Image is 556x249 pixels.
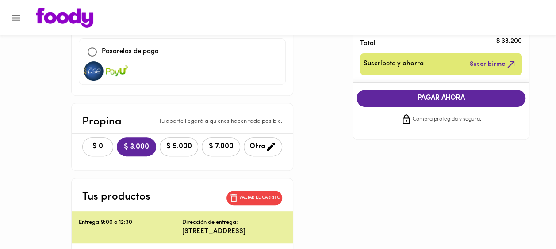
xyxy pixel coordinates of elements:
span: PAGAR AHORA [365,94,517,102]
button: $ 0 [82,137,113,156]
span: $ 7.000 [207,143,234,151]
button: Menu [5,7,27,29]
button: $ 3.000 [117,137,156,156]
button: Otro [244,137,282,156]
p: $ 33.200 [496,37,522,46]
span: $ 5.000 [165,143,192,151]
button: $ 5.000 [160,137,198,156]
button: Vaciar el carrito [226,191,282,205]
span: Suscríbete y ahorra [364,59,424,70]
span: $ 0 [88,143,107,151]
img: visa [83,61,105,81]
button: PAGAR AHORA [357,90,525,107]
span: Compra protegida y segura. [413,115,481,124]
span: Suscribirme [470,59,517,70]
iframe: Messagebird Livechat Widget [505,198,547,240]
p: Propina [82,114,122,130]
span: Otro [249,141,276,152]
span: $ 3.000 [124,143,149,151]
p: Dirección de entrega: [182,219,238,227]
p: [STREET_ADDRESS] [182,227,286,236]
p: Tus productos [82,189,150,205]
p: Tu aporte llegará a quienes hacen todo posible. [159,117,282,126]
p: Entrega: 9:00 a 12:30 [79,219,182,227]
button: $ 7.000 [202,137,240,156]
p: Pasarelas de pago [102,47,159,57]
button: Suscribirme [468,57,518,72]
p: Vaciar el carrito [239,195,280,201]
p: Total [360,39,508,48]
img: logo.png [36,8,93,28]
img: visa [106,61,128,81]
